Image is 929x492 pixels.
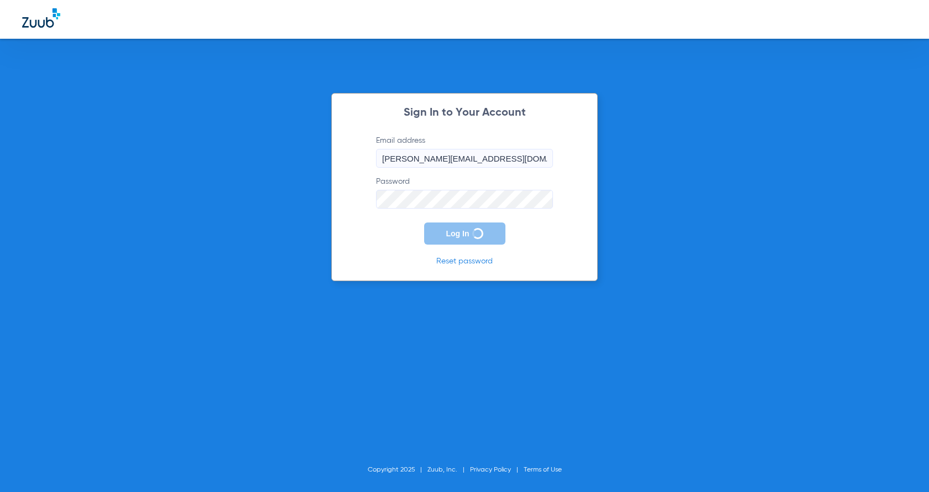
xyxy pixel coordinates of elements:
input: Password [376,190,553,209]
img: Zuub Logo [22,8,60,28]
button: Log In [424,222,505,245]
li: Copyright 2025 [368,464,427,475]
a: Privacy Policy [470,467,511,473]
input: Email address [376,149,553,168]
li: Zuub, Inc. [427,464,470,475]
h2: Sign In to Your Account [359,107,570,118]
label: Password [376,176,553,209]
a: Terms of Use [524,467,562,473]
label: Email address [376,135,553,168]
a: Reset password [436,257,493,265]
span: Log In [446,229,469,238]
